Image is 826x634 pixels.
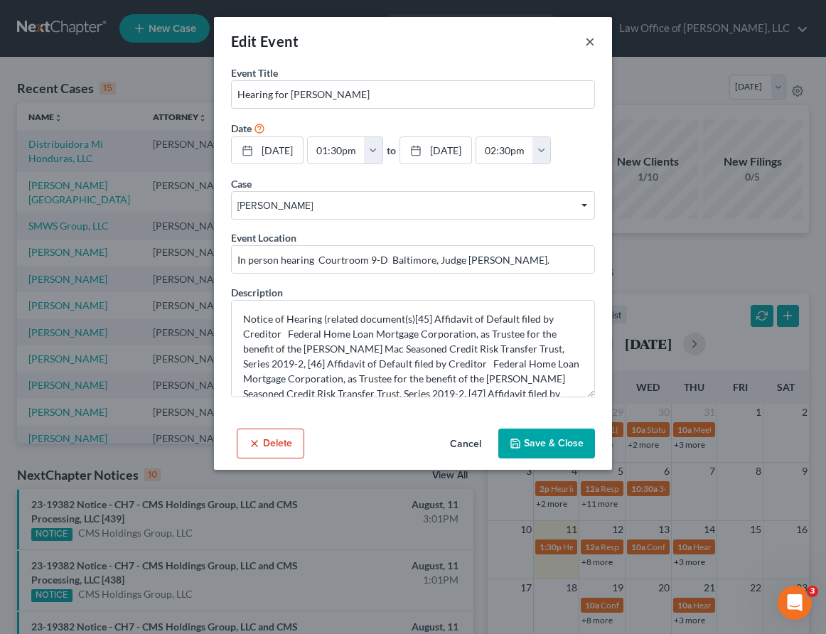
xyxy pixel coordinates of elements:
label: Case [231,176,252,191]
iframe: Intercom live chat [778,586,812,620]
span: 3 [807,586,818,597]
a: [DATE] [232,137,303,164]
input: Enter event name... [232,81,594,108]
button: × [585,33,595,50]
label: Date [231,121,252,136]
input: Enter location... [232,246,594,273]
input: -- : -- [476,137,533,164]
button: Delete [237,429,304,458]
button: Cancel [439,430,493,458]
span: Event Title [231,67,278,79]
input: -- : -- [308,137,365,164]
a: [DATE] [400,137,471,164]
span: Edit Event [231,33,299,50]
span: [PERSON_NAME] [237,198,588,213]
button: Save & Close [498,429,595,458]
label: Description [231,285,283,300]
label: Event Location [231,230,296,245]
span: Select box activate [231,191,595,220]
label: to [387,143,396,158]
